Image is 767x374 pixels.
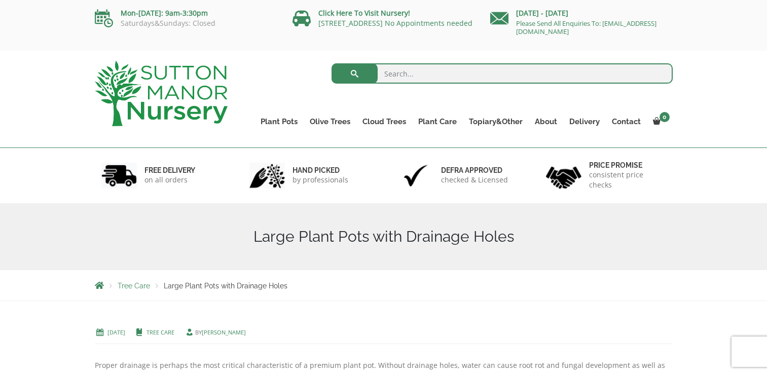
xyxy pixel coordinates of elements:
span: 0 [660,112,670,122]
a: About [529,115,563,129]
h6: Defra approved [441,166,508,175]
a: Topiary&Other [463,115,529,129]
a: Olive Trees [304,115,356,129]
img: 3.jpg [398,163,433,189]
p: by professionals [293,175,348,185]
a: Click Here To Visit Nursery! [318,8,410,18]
a: 0 [647,115,673,129]
img: 4.jpg [546,160,581,191]
p: Mon-[DATE]: 9am-3:30pm [95,7,277,19]
span: by [185,328,246,336]
a: [PERSON_NAME] [202,328,246,336]
span: Large Plant Pots with Drainage Holes [164,282,287,290]
nav: Breadcrumbs [95,281,673,289]
img: 2.jpg [249,163,285,189]
a: Tree Care [118,282,150,290]
a: [DATE] [107,328,125,336]
h6: FREE DELIVERY [144,166,195,175]
h6: Price promise [589,161,666,170]
p: Saturdays&Sundays: Closed [95,19,277,27]
p: consistent price checks [589,170,666,190]
a: Cloud Trees [356,115,412,129]
input: Search... [332,63,673,84]
a: Plant Care [412,115,463,129]
a: Please Send All Enquiries To: [EMAIL_ADDRESS][DOMAIN_NAME] [516,19,656,36]
a: Plant Pots [254,115,304,129]
a: Tree Care [147,328,174,336]
img: logo [95,61,228,126]
p: on all orders [144,175,195,185]
a: Delivery [563,115,606,129]
p: checked & Licensed [441,175,508,185]
p: [DATE] - [DATE] [490,7,673,19]
h6: hand picked [293,166,348,175]
img: 1.jpg [101,163,137,189]
a: Contact [606,115,647,129]
h1: Large Plant Pots with Drainage Holes [95,228,673,246]
a: [STREET_ADDRESS] No Appointments needed [318,18,472,28]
